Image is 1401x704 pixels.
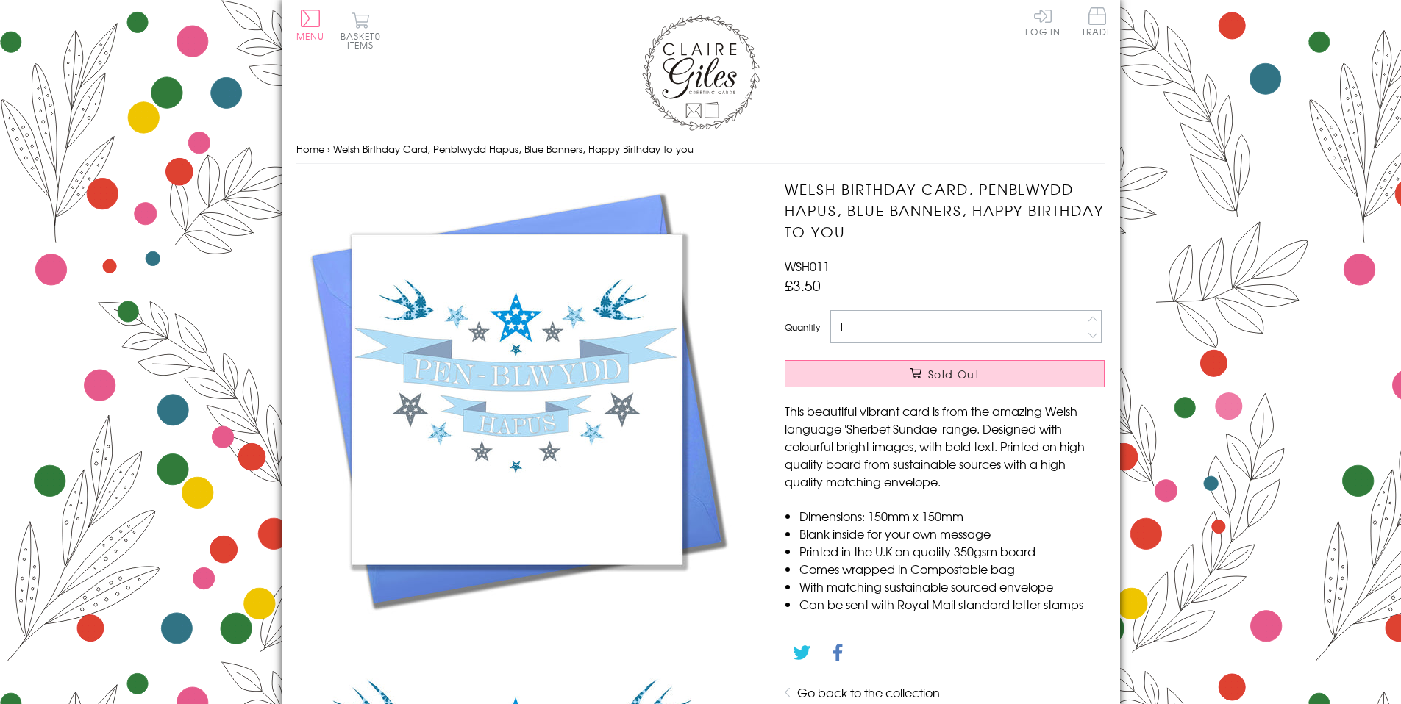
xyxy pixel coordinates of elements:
li: Can be sent with Royal Mail standard letter stamps [799,595,1105,613]
span: Welsh Birthday Card, Penblwydd Hapus, Blue Banners, Happy Birthday to you [333,142,694,156]
nav: breadcrumbs [296,134,1105,165]
button: Menu [296,10,325,40]
a: Trade [1082,7,1113,39]
li: Blank inside for your own message [799,525,1105,542]
li: Comes wrapped in Compostable bag [799,560,1105,578]
img: Welsh Birthday Card, Penblwydd Hapus, Blue Banners, Happy Birthday to you [296,179,738,619]
h1: Welsh Birthday Card, Penblwydd Hapus, Blue Banners, Happy Birthday to you [785,179,1105,242]
label: Quantity [785,320,820,334]
span: 0 items [347,29,381,51]
a: Home [296,142,324,156]
li: With matching sustainable sourced envelope [799,578,1105,595]
span: Sold Out [928,367,980,381]
li: Printed in the U.K on quality 350gsm board [799,542,1105,560]
a: Go back to the collection [797,683,940,701]
button: Sold Out [785,360,1105,387]
p: This beautiful vibrant card is from the amazing Welsh language 'Sherbet Sundae' range. Designed w... [785,402,1105,490]
img: Claire Giles Greetings Cards [642,15,760,131]
span: £3.50 [785,275,821,295]
a: Log In [1025,7,1060,36]
span: › [327,142,330,156]
span: WSH011 [785,257,830,275]
span: Trade [1082,7,1113,36]
li: Dimensions: 150mm x 150mm [799,507,1105,525]
span: Menu [296,29,325,43]
button: Basket0 items [341,12,381,49]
